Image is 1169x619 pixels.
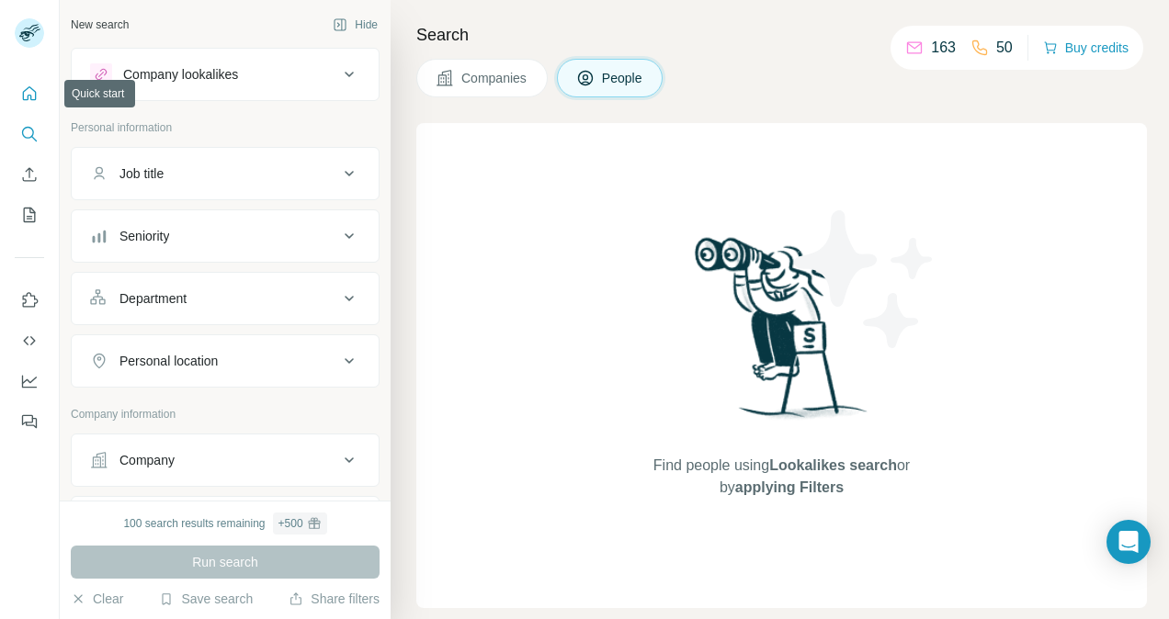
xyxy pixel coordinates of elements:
p: Company information [71,406,380,422]
p: 50 [996,37,1013,59]
p: 163 [931,37,956,59]
h4: Search [416,22,1147,48]
span: People [602,69,644,87]
button: Use Surfe on LinkedIn [15,284,44,317]
button: Dashboard [15,365,44,398]
span: Find people using or by [634,455,928,499]
button: Quick start [15,77,44,110]
button: Seniority [72,214,379,258]
div: Company [119,451,175,469]
div: Personal location [119,352,218,370]
div: Department [119,289,187,308]
span: Lookalikes search [769,457,897,473]
button: Enrich CSV [15,158,44,191]
div: Seniority [119,227,169,245]
button: Clear [71,590,123,608]
div: + 500 [278,515,303,532]
span: applying Filters [735,479,844,495]
p: Personal information [71,119,380,136]
div: Open Intercom Messenger [1107,520,1151,564]
button: Company [72,438,379,482]
div: 100 search results remaining [123,512,326,535]
div: New search [71,17,129,33]
button: My lists [15,198,44,231]
button: Search [15,118,44,151]
button: Share filters [289,590,380,608]
img: Surfe Illustration - Woman searching with binoculars [687,232,878,437]
button: Hide [320,11,391,39]
div: Company lookalikes [123,65,238,84]
img: Surfe Illustration - Stars [782,197,948,362]
button: Company lookalikes [72,52,379,96]
button: Feedback [15,405,44,438]
span: Companies [461,69,528,87]
button: Use Surfe API [15,324,44,357]
button: Buy credits [1043,35,1129,61]
button: Save search [159,590,253,608]
button: Job title [72,152,379,196]
button: Department [72,276,379,321]
div: Job title [119,164,164,183]
button: Personal location [72,339,379,383]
